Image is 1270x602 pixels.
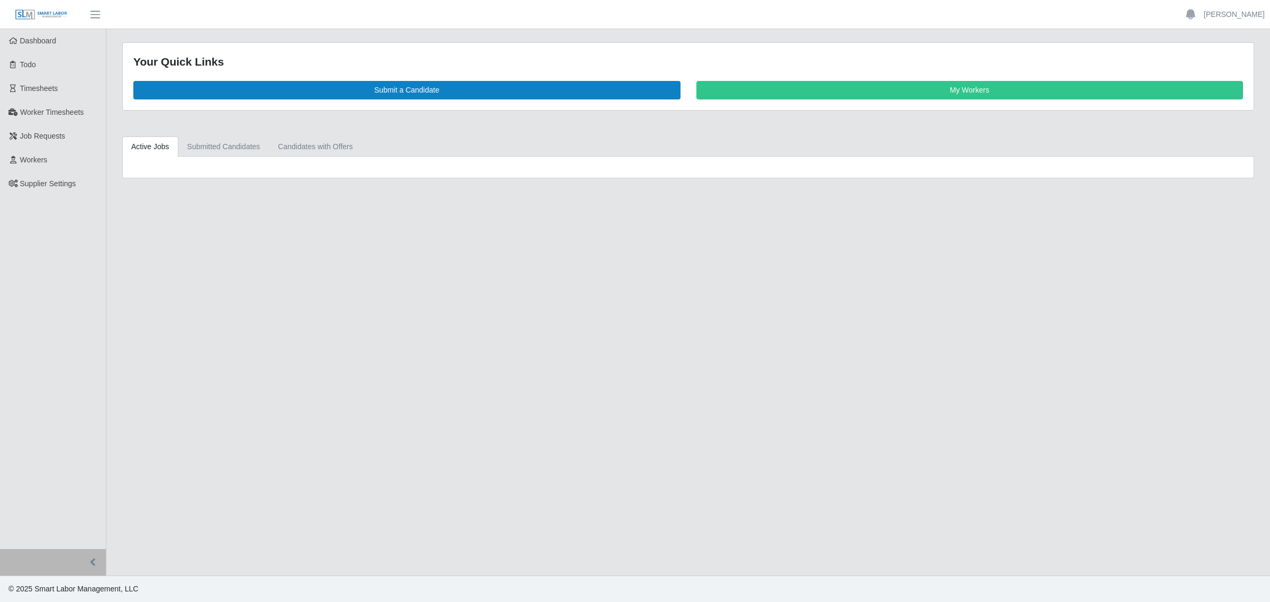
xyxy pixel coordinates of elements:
[20,156,48,164] span: Workers
[20,179,76,188] span: Supplier Settings
[15,9,68,21] img: SLM Logo
[122,136,178,157] a: Active Jobs
[20,60,36,69] span: Todo
[178,136,269,157] a: Submitted Candidates
[8,585,138,593] span: © 2025 Smart Labor Management, LLC
[20,84,58,93] span: Timesheets
[1204,9,1265,20] a: [PERSON_NAME]
[133,53,1243,70] div: Your Quick Links
[20,108,84,116] span: Worker Timesheets
[269,136,361,157] a: Candidates with Offers
[133,81,681,99] a: Submit a Candidate
[20,37,57,45] span: Dashboard
[696,81,1244,99] a: My Workers
[20,132,66,140] span: Job Requests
